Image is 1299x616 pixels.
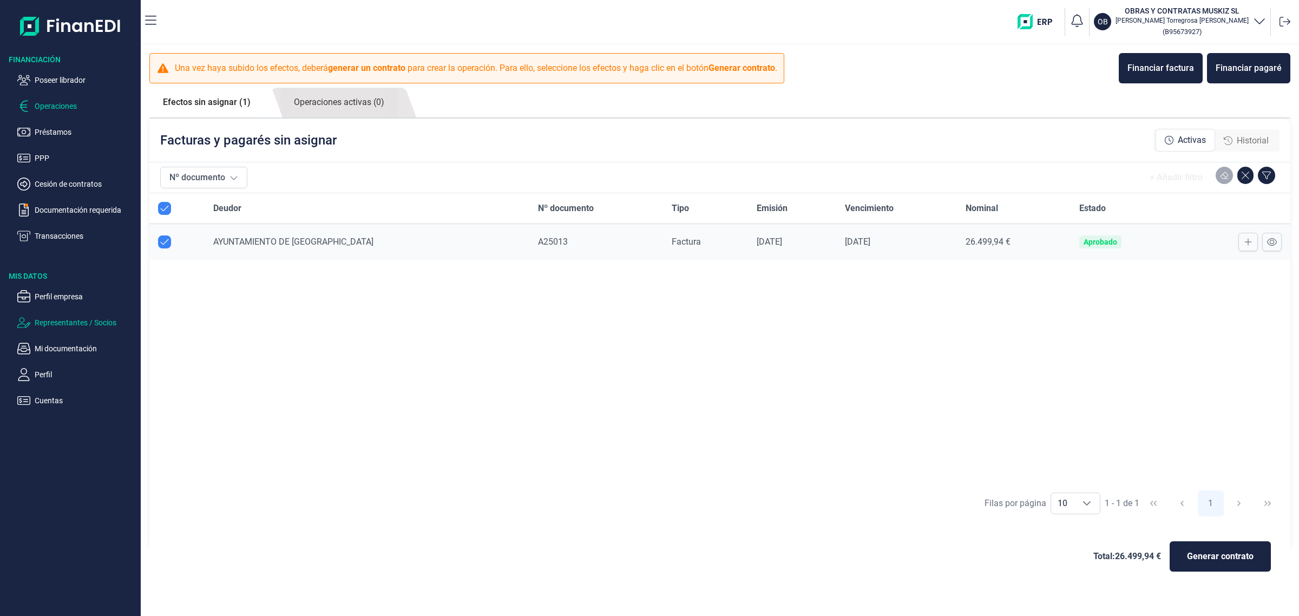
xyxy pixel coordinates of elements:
span: AYUNTAMIENTO DE [GEOGRAPHIC_DATA] [213,237,373,247]
button: OBOBRAS Y CONTRATAS MUSKIZ SL[PERSON_NAME] Torregrosa [PERSON_NAME](B95673927) [1094,5,1266,38]
span: Total: 26.499,94 € [1093,550,1161,563]
p: Operaciones [35,100,136,113]
p: Cuentas [35,394,136,407]
button: Financiar pagaré [1207,53,1290,83]
button: First Page [1140,490,1166,516]
div: Choose [1074,493,1100,514]
span: Estado [1079,202,1106,215]
div: All items selected [158,202,171,215]
button: Documentación requerida [17,204,136,217]
b: Generar contrato [708,63,775,73]
div: 26.499,94 € [966,237,1062,247]
span: Nº documento [538,202,594,215]
span: 10 [1051,493,1074,514]
button: Previous Page [1169,490,1195,516]
button: Transacciones [17,230,136,243]
p: Préstamos [35,126,136,139]
button: Representantes / Socios [17,316,136,329]
a: Operaciones activas (0) [280,88,398,117]
div: Row Unselected null [158,235,171,248]
button: Operaciones [17,100,136,113]
p: Documentación requerida [35,204,136,217]
a: Efectos sin asignar (1) [149,88,264,117]
button: Nº documento [160,167,247,188]
span: Vencimiento [845,202,894,215]
span: Nominal [966,202,998,215]
button: Cesión de contratos [17,178,136,191]
div: [DATE] [845,237,948,247]
span: Deudor [213,202,241,215]
button: Perfil [17,368,136,381]
b: generar un contrato [328,63,405,73]
button: Generar contrato [1170,541,1271,572]
p: PPP [35,152,136,165]
div: Activas [1156,129,1215,152]
span: Historial [1237,134,1269,147]
p: Representantes / Socios [35,316,136,329]
button: Page 1 [1198,490,1224,516]
button: Next Page [1226,490,1252,516]
span: Tipo [672,202,689,215]
h3: OBRAS Y CONTRATAS MUSKIZ SL [1116,5,1249,16]
button: Poseer librador [17,74,136,87]
span: Factura [672,237,701,247]
img: Logo de aplicación [20,9,121,43]
span: Activas [1178,134,1206,147]
p: Poseer librador [35,74,136,87]
div: Historial [1215,130,1277,152]
p: OB [1098,16,1108,27]
p: Cesión de contratos [35,178,136,191]
div: Filas por página [985,497,1046,510]
p: Transacciones [35,230,136,243]
button: Préstamos [17,126,136,139]
span: Generar contrato [1187,550,1254,563]
button: Last Page [1255,490,1281,516]
p: Perfil empresa [35,290,136,303]
div: Financiar pagaré [1216,62,1282,75]
span: Emisión [757,202,788,215]
div: Financiar factura [1127,62,1194,75]
button: PPP [17,152,136,165]
span: A25013 [538,237,568,247]
button: Financiar factura [1119,53,1203,83]
p: Facturas y pagarés sin asignar [160,132,337,149]
button: Mi documentación [17,342,136,355]
p: Una vez haya subido los efectos, deberá para crear la operación. Para ello, seleccione los efecto... [175,62,777,75]
div: Aprobado [1084,238,1117,246]
button: Cuentas [17,394,136,407]
p: [PERSON_NAME] Torregrosa [PERSON_NAME] [1116,16,1249,25]
small: Copiar cif [1163,28,1202,36]
img: erp [1018,14,1060,29]
p: Perfil [35,368,136,381]
div: [DATE] [757,237,828,247]
span: 1 - 1 de 1 [1105,499,1139,508]
button: Perfil empresa [17,290,136,303]
p: Mi documentación [35,342,136,355]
